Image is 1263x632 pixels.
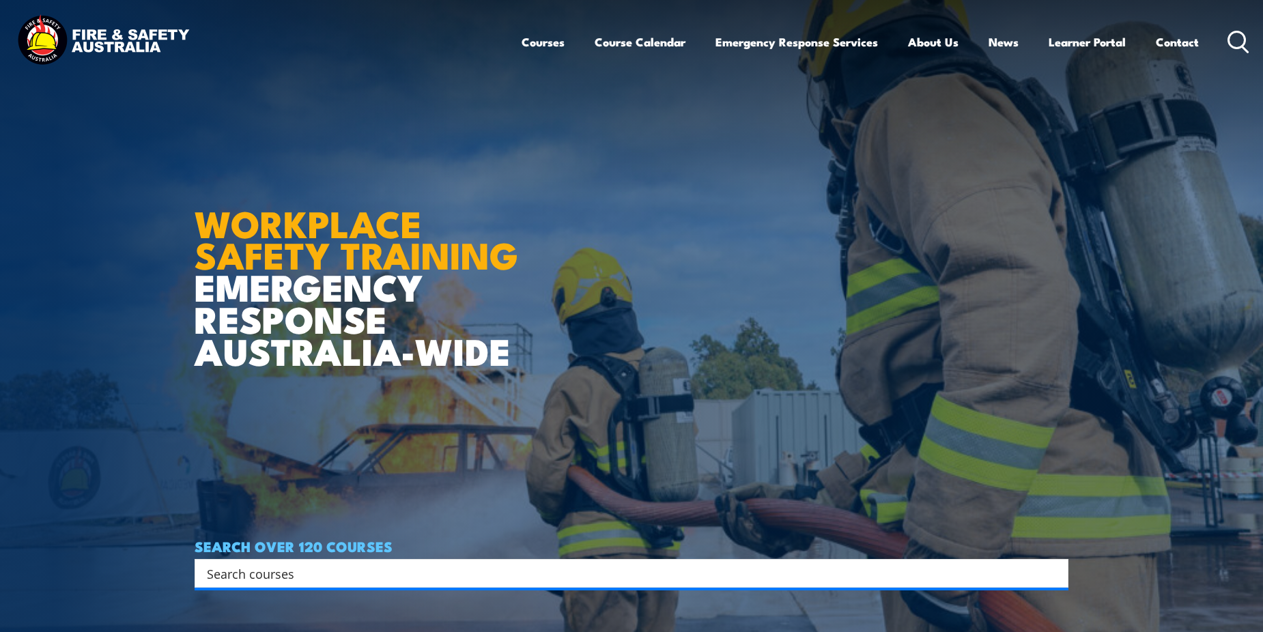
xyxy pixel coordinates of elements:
[595,24,685,60] a: Course Calendar
[195,194,518,283] strong: WORKPLACE SAFETY TRAINING
[1049,24,1126,60] a: Learner Portal
[210,564,1041,583] form: Search form
[195,173,528,367] h1: EMERGENCY RESPONSE AUSTRALIA-WIDE
[989,24,1019,60] a: News
[195,538,1068,554] h4: SEARCH OVER 120 COURSES
[715,24,878,60] a: Emergency Response Services
[1045,564,1064,583] button: Search magnifier button
[522,24,565,60] a: Courses
[1156,24,1199,60] a: Contact
[207,563,1038,584] input: Search input
[908,24,959,60] a: About Us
